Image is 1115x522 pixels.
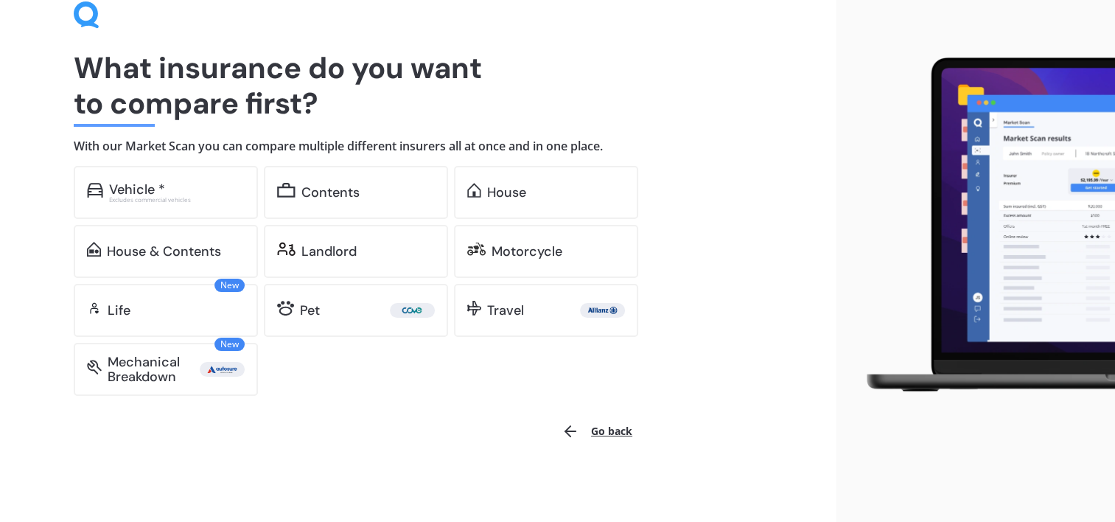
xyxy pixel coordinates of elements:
img: Cove.webp [393,303,432,318]
img: landlord.470ea2398dcb263567d0.svg [277,242,296,257]
img: Autosure.webp [203,362,242,377]
img: life.f720d6a2d7cdcd3ad642.svg [87,301,102,316]
div: House & Contents [107,244,221,259]
div: Contents [301,185,360,200]
a: Pet [264,284,448,337]
div: House [487,185,526,200]
div: Life [108,303,130,318]
h1: What insurance do you want to compare first? [74,50,763,121]
div: Motorcycle [492,244,562,259]
img: mbi.6615ef239df2212c2848.svg [87,360,102,375]
div: Vehicle * [109,182,165,197]
img: car.f15378c7a67c060ca3f3.svg [87,183,103,198]
div: Mechanical Breakdown [108,355,200,384]
div: Travel [487,303,524,318]
img: motorbike.c49f395e5a6966510904.svg [467,242,486,257]
div: Landlord [301,244,357,259]
div: Excludes commercial vehicles [109,197,245,203]
div: Pet [300,303,320,318]
img: laptop.webp [848,50,1115,401]
img: travel.bdda8d6aa9c3f12c5fe2.svg [467,301,481,316]
span: New [214,279,245,292]
img: pet.71f96884985775575a0d.svg [277,301,294,316]
img: Allianz.webp [583,303,622,318]
span: New [214,338,245,351]
button: Go back [553,414,641,449]
h4: With our Market Scan you can compare multiple different insurers all at once and in one place. [74,139,763,154]
img: home-and-contents.b802091223b8502ef2dd.svg [87,242,101,257]
img: home.91c183c226a05b4dc763.svg [467,183,481,198]
img: content.01f40a52572271636b6f.svg [277,183,296,198]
